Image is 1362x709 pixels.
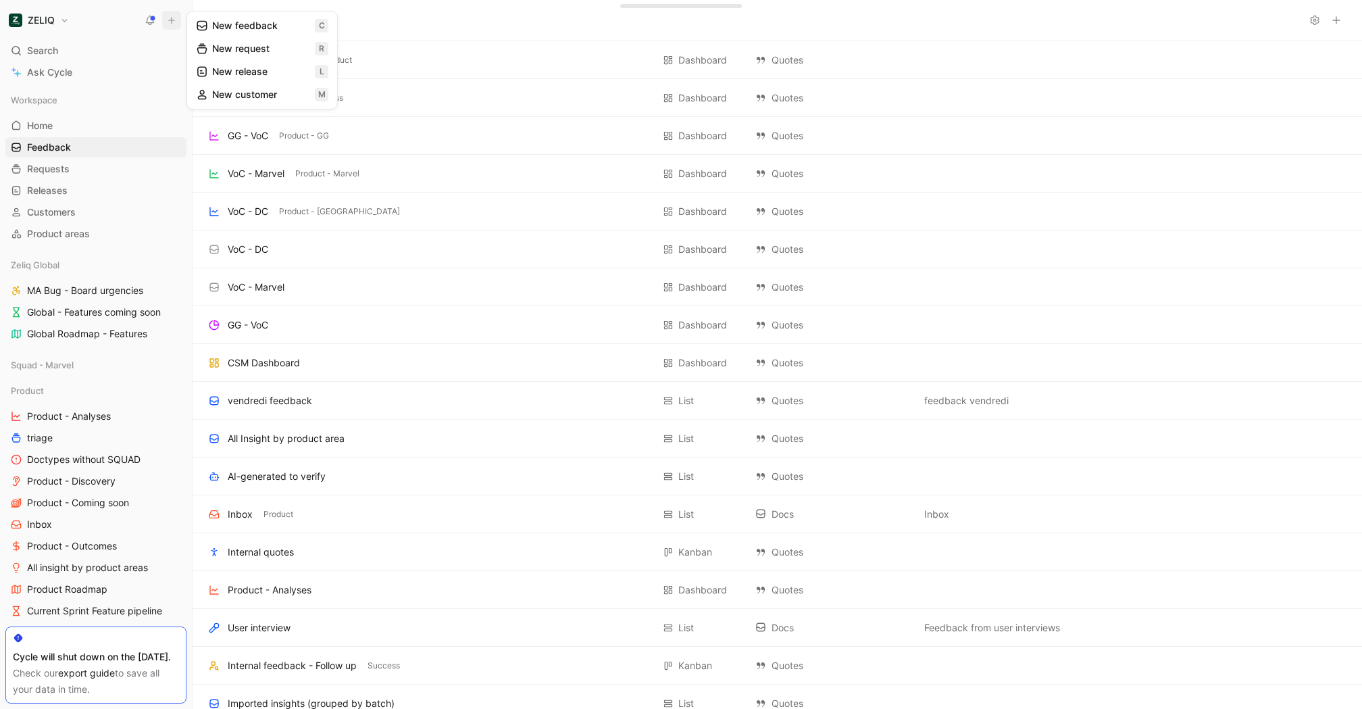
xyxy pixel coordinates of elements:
a: Releases [5,180,186,201]
div: Dashboard [678,241,727,258]
a: triage [5,428,186,448]
div: Internal quotesKanban QuotesView actions [193,533,1362,571]
span: Product - Coming soon [27,496,129,510]
div: Docs [755,506,911,522]
div: List [678,393,694,409]
div: Quotes [755,128,911,144]
span: Product - Discovery [27,474,116,488]
a: Home [5,116,186,136]
div: AI-generated to verify [228,468,326,485]
div: Quotes [755,582,911,598]
div: List [678,620,694,636]
span: Search [27,43,58,59]
div: VoC - DCDashboard QuotesView actions [193,230,1362,268]
div: Quotes [755,52,911,68]
div: User interview [228,620,291,636]
span: Inbox [924,506,949,522]
div: Dashboard [678,52,727,68]
div: GG - VoC [228,128,268,144]
a: Product - Discovery [5,471,186,491]
a: Ask Cycle [5,62,186,82]
div: Internal quotes [228,544,294,560]
span: Product - Marvel [295,167,359,180]
span: Product - Analyses [27,410,111,423]
span: Product Roadmap [27,583,107,596]
div: Check our to save all your data in time. [13,665,179,698]
div: Zeliq Global [5,255,186,275]
button: Inbox [922,506,952,522]
h1: ZELIQ [28,14,55,26]
button: ZELIQZELIQ [5,11,72,30]
span: m [315,88,328,101]
span: l [315,65,328,78]
div: Quotes [755,203,911,220]
div: Quotes [755,241,911,258]
a: Product - Coming soon [5,493,186,513]
span: Product areas [27,227,90,241]
a: Current Sprint Feature pipeline [5,601,186,621]
div: VoC - DCProduct - [GEOGRAPHIC_DATA]Dashboard QuotesView actions [193,193,1362,230]
div: Quotes [755,468,911,485]
div: Dashboard [678,582,727,598]
div: Product - Analyses [228,582,311,598]
div: GG - VoCDashboard QuotesView actions [193,306,1362,344]
span: Workspace [11,93,57,107]
div: Dashboard [678,317,727,333]
div: ProductProduct - AnalysestriageDoctypes without SQUADProduct - DiscoveryProduct - Coming soonInbo... [5,381,186,643]
button: New releasel [190,60,334,83]
button: Feedback from user interviews [922,620,1063,636]
div: Search [5,41,186,61]
div: Product [5,381,186,401]
span: triage [27,431,53,445]
button: Success [365,660,403,672]
div: Workspace [5,90,186,110]
a: Feedback [5,137,186,157]
span: Product - Outcomes [27,539,117,553]
button: New requestr [190,37,334,60]
button: New customerm [190,83,334,106]
div: List [678,431,694,447]
div: VoC - MarvelProduct - MarvelDashboard QuotesView actions [193,155,1362,193]
div: Squad - Marvel [5,355,186,379]
div: Inbox [228,506,253,522]
a: Customers [5,202,186,222]
button: Product - [GEOGRAPHIC_DATA] [276,205,403,218]
div: VoC - Marvel [228,166,284,182]
div: Dashboard [678,279,727,295]
div: Product - AnalysesDashboard QuotesView actions [193,571,1362,609]
span: Product [11,384,44,397]
div: CSM DashboardDashboard QuotesView actions [193,344,1362,382]
a: All insight by product areas [5,558,186,578]
a: Inbox [5,514,186,535]
a: Doctypes without SQUAD [5,449,186,470]
div: Kanban [678,544,712,560]
span: Releases [27,184,68,197]
button: Product [261,508,296,520]
div: Zeliq GlobalMA Bug - Board urgenciesGlobal - Features coming soonGlobal Roadmap - Features [5,255,186,344]
div: Quotes [755,393,911,409]
a: Epics & Feature pipeline [5,622,186,643]
button: New feedbackc [190,14,334,37]
span: Global - Features coming soon [27,305,161,319]
div: List [678,468,694,485]
span: feedback vendredi [924,393,1009,409]
a: Global - Features coming soon [5,302,186,322]
div: Dashboard [678,203,727,220]
span: Feedback [27,141,71,154]
span: Product - GG [279,129,329,143]
span: Current Sprint Feature pipeline [27,604,162,618]
span: Product - [GEOGRAPHIC_DATA] [279,205,400,218]
div: GG - VoCProduct - GGDashboard QuotesView actions [193,117,1362,155]
div: Quotes [755,166,911,182]
div: AI-generated to verifyList QuotesView actions [193,458,1362,495]
div: Kanban [678,658,712,674]
div: VoC - DC [228,203,268,220]
div: Product - AnalysesProductDashboard QuotesView actions [193,41,1362,79]
a: Product - Analyses [5,406,186,426]
div: All Insight by product area [228,431,345,447]
div: VoC - DC [228,241,268,258]
span: Feedback from user interviews [924,620,1060,636]
div: GG - VoC [228,317,268,333]
div: User interviewList DocsFeedback from user interviewsView actions [193,609,1362,647]
a: export guide [58,667,115,679]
